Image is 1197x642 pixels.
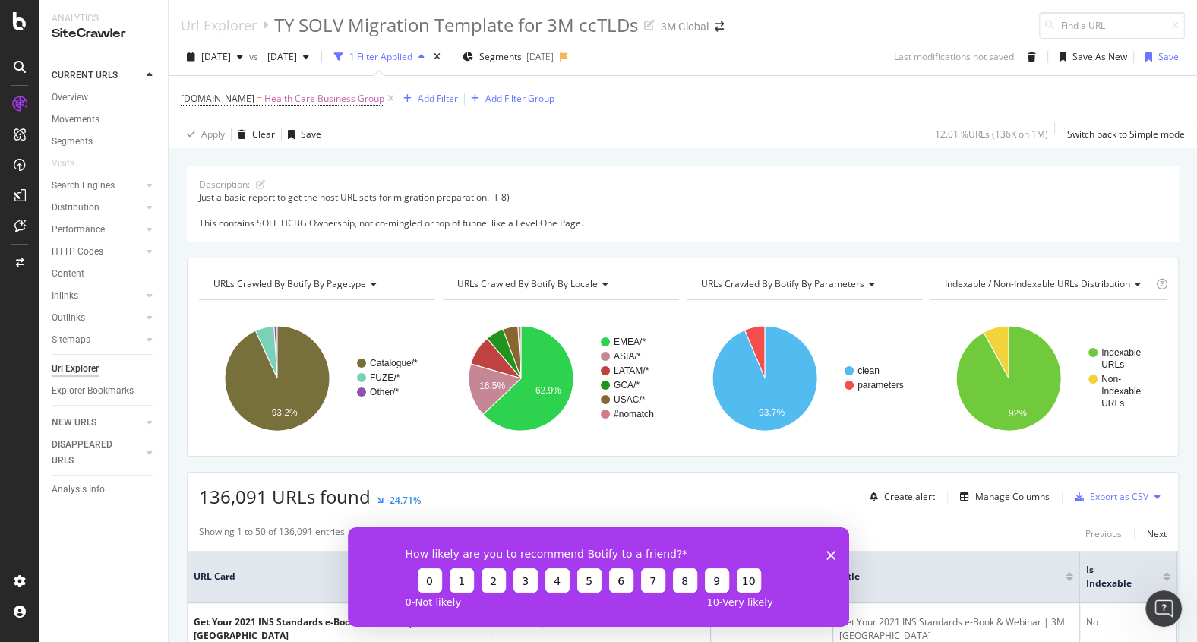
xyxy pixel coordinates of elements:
div: Switch back to Simple mode [1067,128,1185,141]
div: Clear [252,128,275,141]
div: Inlinks [52,288,78,304]
div: Save As New [1072,50,1127,63]
button: Save [1139,45,1179,69]
div: Segments [52,134,93,150]
div: Apply [201,128,225,141]
div: Last modifications not saved [894,50,1014,63]
a: Overview [52,90,157,106]
div: Create alert [884,490,935,503]
div: CURRENT URLS [52,68,118,84]
a: Sitemaps [52,332,142,348]
div: 3M Global [661,19,709,34]
a: Movements [52,112,157,128]
button: [DATE] [261,45,315,69]
a: NEW URLS [52,415,142,431]
text: Non- [1101,374,1121,384]
div: 1 Filter Applied [349,50,412,63]
button: 1 Filter Applied [328,45,431,69]
div: Save [301,128,321,141]
text: EMEA/* [614,337,646,347]
text: LATAM/* [614,365,649,376]
span: 2024 Dec. 1st [201,50,231,63]
div: Analysis Info [52,482,105,498]
div: times [431,49,444,65]
div: 12.01 % URLs ( 136K on 1M ) [935,128,1048,141]
text: 16.5% [479,380,505,391]
div: Showing 1 to 50 of 136,091 entries [199,525,345,543]
div: Distribution [52,200,99,216]
div: Description: [199,178,250,191]
svg: A chart. [687,312,923,444]
div: [DATE] [526,50,554,63]
a: DISAPPEARED URLS [52,437,142,469]
div: Add Filter [418,92,458,105]
svg: A chart. [199,312,435,444]
div: Analytics [52,12,156,25]
a: HTTP Codes [52,244,142,260]
text: 62.9% [535,384,561,395]
text: 93.7% [759,406,785,417]
div: HTTP Codes [52,244,103,260]
div: Movements [52,112,99,128]
span: Is Indexable [1086,563,1140,590]
div: TY SOLV Migration Template for 3M ccTLDs [274,12,638,38]
div: Export as CSV [1090,490,1148,503]
span: = [257,92,262,105]
div: Manage Columns [975,490,1050,503]
div: Next [1147,527,1167,540]
button: Next [1147,525,1167,543]
a: Url Explorer [52,361,157,377]
div: Overview [52,90,88,106]
a: Performance [52,222,142,238]
span: Segments [479,50,522,63]
h4: URLs Crawled By Botify By parameters [698,272,909,296]
button: Switch back to Simple mode [1061,122,1185,147]
div: Performance [52,222,105,238]
button: Create alert [864,485,935,509]
button: Apply [181,122,225,147]
button: Clear [232,122,275,147]
span: URLs Crawled By Botify By locale [457,277,598,290]
div: NEW URLS [52,415,96,431]
h4: URLs Crawled By Botify By locale [454,272,665,296]
span: Health Care Business Group [264,88,384,109]
button: Previous [1085,525,1122,543]
a: Search Engines [52,178,142,194]
span: URL Card [194,570,473,583]
a: Analysis Info [52,482,157,498]
a: Visits [52,156,90,172]
div: Explorer Bookmarks [52,383,134,399]
text: 93.2% [272,406,298,417]
div: Sitemaps [52,332,90,348]
div: No [1086,615,1170,629]
a: Url Explorer [181,17,257,33]
text: URLs [1101,359,1124,370]
text: Catalogue/* [370,358,418,368]
button: Export as CSV [1069,485,1148,509]
iframe: Intercom live chat [1145,590,1182,627]
span: Indexable / Non-Indexable URLs distribution [945,277,1130,290]
span: 2023 Oct. 15th [261,50,297,63]
div: Visits [52,156,74,172]
div: Just a basic report to get the host URL sets for migration preparation. T 8) This contains SOLE H... [199,191,1167,229]
svg: A chart. [443,312,679,444]
text: URLs [1101,398,1124,409]
text: 92% [1009,408,1027,419]
div: Add Filter Group [485,92,554,105]
input: Find a URL [1039,12,1185,39]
